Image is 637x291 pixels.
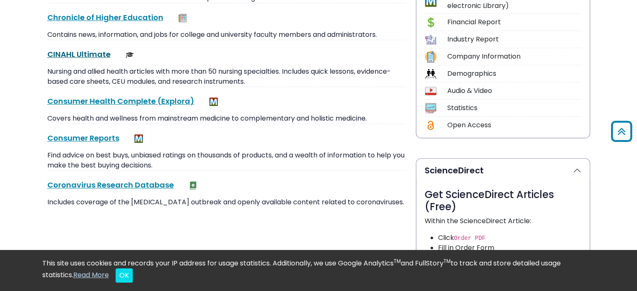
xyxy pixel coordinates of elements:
[425,85,436,97] img: Icon Audio & Video
[438,243,581,253] li: Fill in Order Form
[447,86,581,96] div: Audio & Video
[447,52,581,62] div: Company Information
[426,120,436,131] img: Icon Open Access
[47,96,194,106] a: Consumer Health Complete (Explora)
[116,268,133,283] button: Close
[425,68,436,80] img: Icon Demographics
[47,197,406,207] p: Includes coverage of the [MEDICAL_DATA] outbreak and openly available content related to coronavi...
[425,216,581,226] p: Within the ScienceDirect Article:
[608,124,635,138] a: Back to Top
[416,159,590,182] button: ScienceDirect
[209,98,218,106] img: MeL (Michigan electronic Library)
[425,51,436,62] img: Icon Company Information
[454,235,486,242] code: Order PDF
[425,34,436,45] img: Icon Industry Report
[447,69,581,79] div: Demographics
[447,17,581,27] div: Financial Report
[47,49,111,59] a: CINAHL Ultimate
[178,14,187,22] img: Newspapers
[189,181,197,190] img: e-Book
[425,189,581,213] h3: Get ScienceDirect Articles (Free)
[47,150,406,170] p: Find advice on best buys, unbiased ratings on thousands of products, and a wealth of information ...
[42,258,595,283] div: This site uses cookies and records your IP address for usage statistics. Additionally, we use Goo...
[438,233,581,243] li: Click
[73,270,109,280] a: Read More
[394,258,401,265] sup: TM
[47,133,119,143] a: Consumer Reports
[47,67,406,87] p: Nursing and allied health articles with more than 50 nursing specialties. Includes quick lessons,...
[126,51,134,59] img: Scholarly or Peer Reviewed
[447,34,581,44] div: Industry Report
[425,103,436,114] img: Icon Statistics
[447,120,581,130] div: Open Access
[444,258,451,265] sup: TM
[47,180,174,190] a: Coronavirus Research Database
[134,134,143,143] img: MeL (Michigan electronic Library)
[425,17,436,28] img: Icon Financial Report
[47,30,406,40] p: Contains news, information, and jobs for college and university faculty members and administrators.
[447,103,581,113] div: Statistics
[47,113,406,124] p: Covers health and wellness from mainstream medicine to complementary and holistic medicine.
[47,12,163,23] a: Chronicle of Higher Education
